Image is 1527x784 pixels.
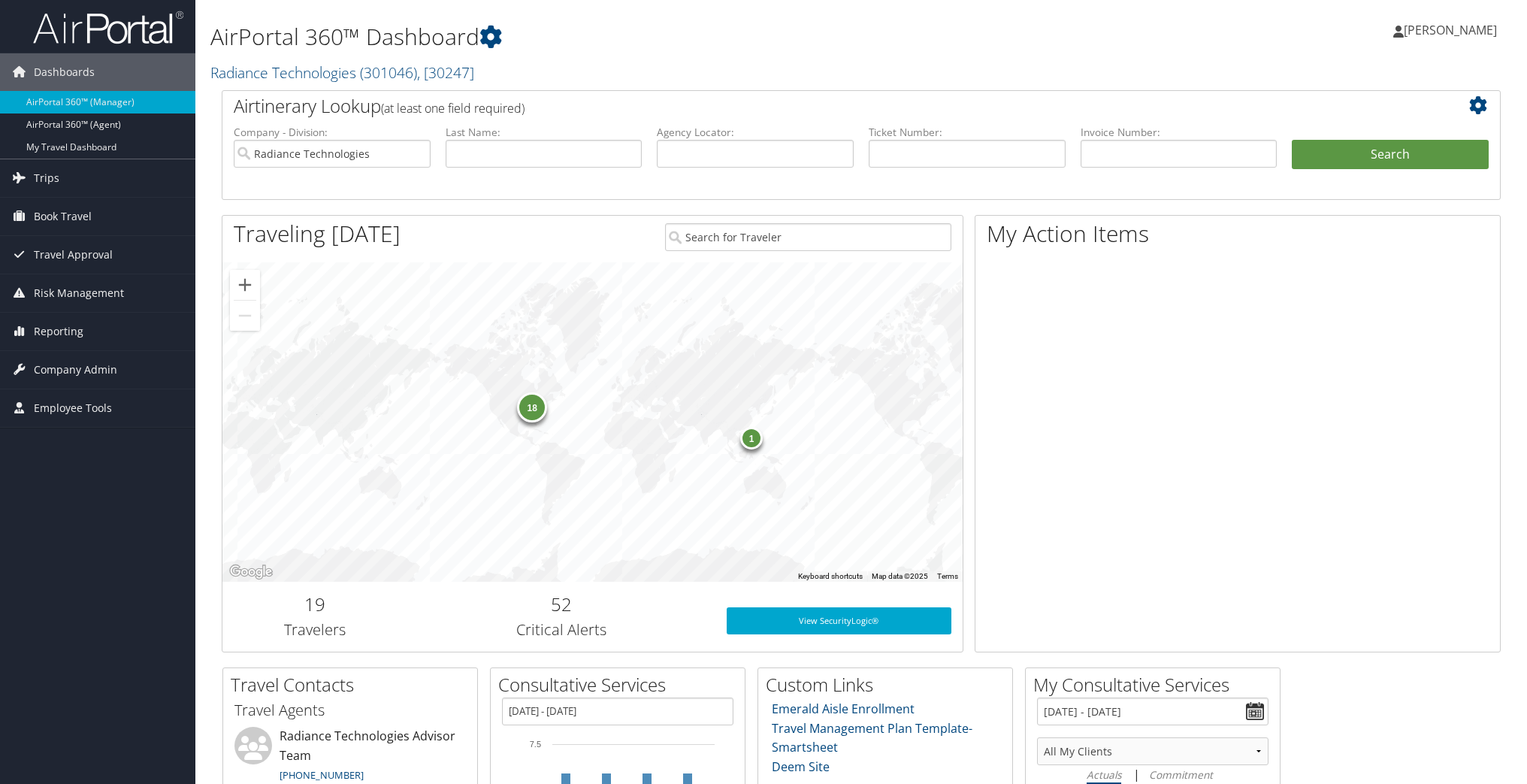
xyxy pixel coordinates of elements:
[937,572,958,580] a: Terms
[210,62,474,83] a: Radiance Technologies
[34,159,59,197] span: Trips
[417,62,474,83] span: , [ 30247 ]
[727,607,951,634] a: View SecurityLogic®
[381,100,525,117] span: (at least one field required)
[665,223,951,251] input: Search for Traveler
[1292,140,1489,170] button: Search
[234,125,431,140] label: Company - Division:
[280,768,364,782] a: [PHONE_NUMBER]
[766,672,1012,698] h2: Custom Links
[231,672,477,698] h2: Travel Contacts
[1087,767,1121,782] i: Actuals
[34,236,113,274] span: Travel Approval
[234,700,466,721] h3: Travel Agents
[1393,8,1512,53] a: [PERSON_NAME]
[230,270,260,300] button: Zoom in
[34,274,124,312] span: Risk Management
[210,21,1078,53] h1: AirPortal 360™ Dashboard
[1081,125,1278,140] label: Invoice Number:
[1404,22,1497,38] span: [PERSON_NAME]
[1037,765,1268,784] div: |
[34,389,112,427] span: Employee Tools
[1149,767,1213,782] i: Commitment
[33,10,183,45] img: airportal-logo.png
[530,740,541,749] tspan: 7.5
[419,619,704,640] h3: Critical Alerts
[234,619,396,640] h3: Travelers
[360,62,417,83] span: ( 301046 )
[740,427,763,450] div: 1
[234,93,1382,119] h2: Airtinerary Lookup
[446,125,643,140] label: Last Name:
[34,53,95,91] span: Dashboards
[798,571,863,582] button: Keyboard shortcuts
[230,301,260,331] button: Zoom out
[419,592,704,617] h2: 52
[34,351,117,389] span: Company Admin
[657,125,854,140] label: Agency Locator:
[234,218,401,250] h1: Traveling [DATE]
[772,701,915,717] a: Emerald Aisle Enrollment
[34,198,92,235] span: Book Travel
[975,218,1500,250] h1: My Action Items
[226,562,276,582] img: Google
[772,720,972,756] a: Travel Management Plan Template- Smartsheet
[518,392,548,422] div: 18
[1033,672,1280,698] h2: My Consultative Services
[234,592,396,617] h2: 19
[869,125,1066,140] label: Ticket Number:
[872,572,928,580] span: Map data ©2025
[226,562,276,582] a: Open this area in Google Maps (opens a new window)
[34,313,83,350] span: Reporting
[498,672,745,698] h2: Consultative Services
[772,758,830,775] a: Deem Site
